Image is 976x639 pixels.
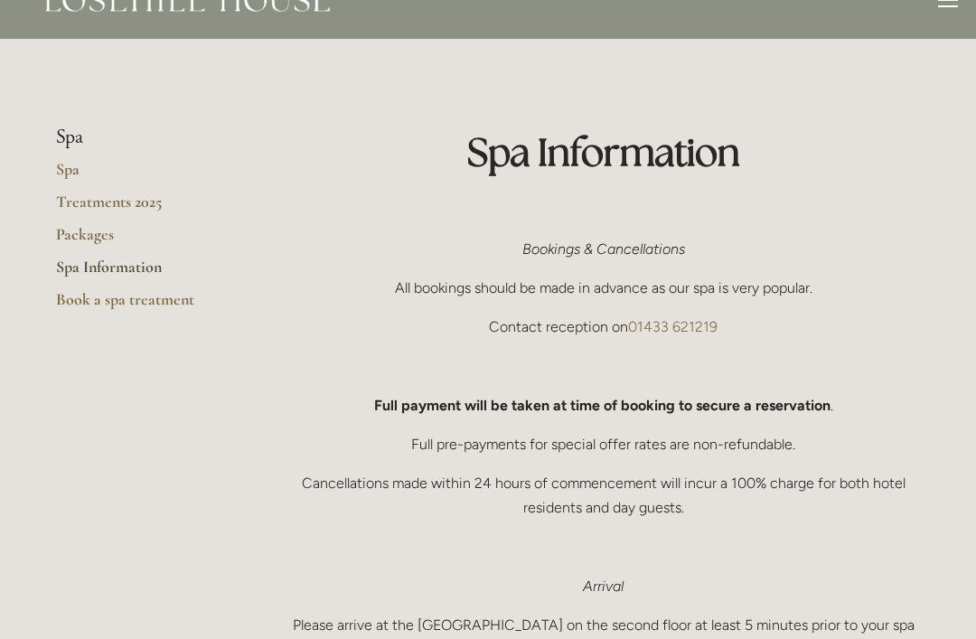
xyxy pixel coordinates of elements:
[56,159,229,192] a: Spa
[56,289,229,322] a: Book a spa treatment
[286,393,920,418] p: .
[286,471,920,520] p: Cancellations made within 24 hours of commencement will incur a 100% charge for both hotel reside...
[56,257,229,289] a: Spa Information
[286,276,920,300] p: All bookings should be made in advance as our spa is very popular.
[522,240,685,258] em: Bookings & Cancellations
[56,126,229,149] li: Spa
[286,432,920,456] p: Full pre-payments for special offer rates are non-refundable.
[56,192,229,224] a: Treatments 2025
[583,578,624,595] em: Arrival
[56,224,229,257] a: Packages
[467,127,740,176] strong: Spa Information
[374,397,831,414] strong: Full payment will be taken at time of booking to secure a reservation
[628,318,718,335] a: 01433 621219
[286,315,920,339] p: Contact reception on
